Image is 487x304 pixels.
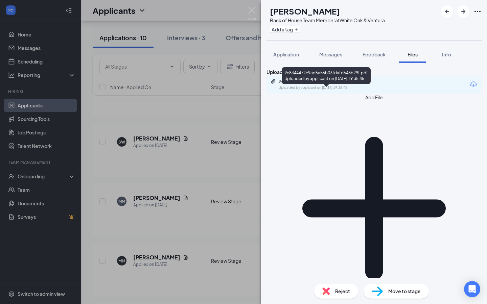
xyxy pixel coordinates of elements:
a: Paperclip9c8344472e9ad6a56b03fdafd648b29f.pdfUploaded by applicant on [DATE] 19:35:45 [271,79,380,91]
div: Uploaded by applicant on [DATE] 19:35:45 [279,85,380,91]
span: Reject [335,287,350,295]
button: ArrowLeftNew [441,5,453,18]
svg: Ellipses [473,7,482,16]
span: Messages [319,51,342,57]
svg: ArrowRight [459,7,467,16]
button: ArrowRight [457,5,469,18]
svg: ArrowLeftNew [443,7,451,16]
div: 9c8344472e9ad6a56b03fdafd648b29f.pdf Uploaded by applicant on [DATE] 19:35:45 [282,67,371,84]
span: Feedback [363,51,386,57]
svg: Download [469,80,478,88]
div: 9c8344472e9ad6a56b03fdafd648b29f.pdf [279,79,373,84]
h1: [PERSON_NAME] [270,5,340,17]
svg: Paperclip [271,79,276,84]
span: Application [273,51,299,57]
button: PlusAdd a tag [270,26,300,33]
div: Open Intercom Messenger [464,281,480,297]
div: Back of House Team Member at White Oak & Ventura [270,17,385,24]
div: Upload Resume [266,68,482,76]
svg: Plus [294,27,298,31]
span: Files [408,51,418,57]
span: Move to stage [388,287,421,295]
span: Info [442,51,451,57]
